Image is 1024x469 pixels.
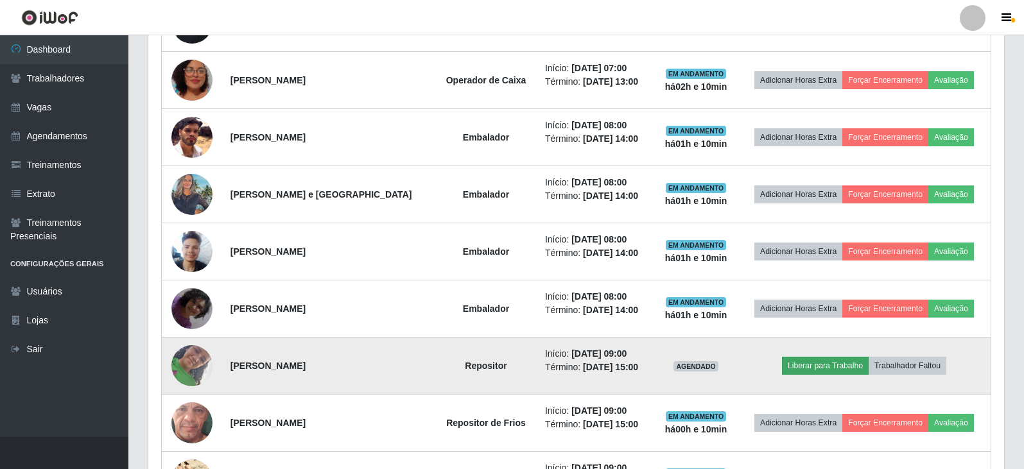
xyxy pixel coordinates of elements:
button: Liberar para Trabalho [782,357,869,375]
button: Forçar Encerramento [842,128,928,146]
time: [DATE] 08:00 [571,177,627,187]
strong: Repositor de Frios [446,418,526,428]
button: Adicionar Horas Extra [754,71,842,89]
time: [DATE] 08:00 [571,120,627,130]
li: Término: [545,75,647,89]
li: Término: [545,132,647,146]
span: EM ANDAMENTO [666,297,727,307]
button: Adicionar Horas Extra [754,243,842,260]
li: Início: [545,62,647,75]
strong: Embalador [463,189,509,200]
strong: Operador de Caixa [446,75,526,85]
button: Adicionar Horas Extra [754,128,842,146]
button: Trabalhador Faltou [869,357,946,375]
strong: Embalador [463,132,509,142]
button: Avaliação [928,243,974,260]
li: Término: [545,246,647,260]
img: 1757074441917.jpeg [171,329,213,402]
strong: há 00 h e 10 min [665,424,727,434]
strong: há 01 h e 10 min [665,196,727,206]
span: AGENDADO [673,361,718,371]
span: EM ANDAMENTO [666,69,727,79]
button: Forçar Encerramento [842,185,928,203]
strong: [PERSON_NAME] e [GEOGRAPHIC_DATA] [230,189,412,200]
time: [DATE] 14:00 [583,133,638,144]
img: 1725533937755.jpeg [171,377,213,468]
strong: [PERSON_NAME] [230,246,306,257]
strong: [PERSON_NAME] [230,75,306,85]
img: 1742240840112.jpeg [171,44,213,117]
span: EM ANDAMENTO [666,126,727,136]
img: 1751324308831.jpeg [171,167,213,221]
span: EM ANDAMENTO [666,240,727,250]
button: Adicionar Horas Extra [754,185,842,203]
img: 1734717801679.jpeg [171,117,213,158]
li: Término: [545,303,647,317]
strong: há 01 h e 10 min [665,310,727,320]
button: Forçar Encerramento [842,300,928,318]
button: Avaliação [928,414,974,432]
button: Avaliação [928,185,974,203]
li: Início: [545,119,647,132]
time: [DATE] 08:00 [571,291,627,302]
strong: há 01 h e 10 min [665,139,727,149]
span: EM ANDAMENTO [666,183,727,193]
img: 1758200219947.jpeg [171,272,213,345]
span: EM ANDAMENTO [666,411,727,422]
time: [DATE] 14:00 [583,248,638,258]
li: Término: [545,189,647,203]
li: Início: [545,404,647,418]
strong: há 02 h e 10 min [665,81,727,92]
button: Adicionar Horas Extra [754,414,842,432]
time: [DATE] 14:00 [583,305,638,315]
button: Avaliação [928,128,974,146]
li: Término: [545,361,647,374]
strong: [PERSON_NAME] [230,418,306,428]
strong: [PERSON_NAME] [230,361,306,371]
li: Término: [545,418,647,431]
li: Início: [545,233,647,246]
button: Forçar Encerramento [842,71,928,89]
time: [DATE] 09:00 [571,348,627,359]
li: Início: [545,347,647,361]
time: [DATE] 13:00 [583,76,638,87]
time: [DATE] 15:00 [583,419,638,429]
strong: Embalador [463,303,509,314]
button: Avaliação [928,300,974,318]
li: Início: [545,290,647,303]
img: CoreUI Logo [21,10,78,26]
time: [DATE] 14:00 [583,191,638,201]
li: Início: [545,176,647,189]
time: [DATE] 08:00 [571,234,627,244]
strong: Repositor [465,361,507,371]
strong: há 01 h e 10 min [665,253,727,263]
button: Adicionar Horas Extra [754,300,842,318]
button: Forçar Encerramento [842,243,928,260]
strong: Embalador [463,246,509,257]
button: Avaliação [928,71,974,89]
time: [DATE] 09:00 [571,405,627,416]
strong: [PERSON_NAME] [230,303,306,314]
button: Forçar Encerramento [842,414,928,432]
img: 1745015698766.jpeg [171,224,213,278]
time: [DATE] 15:00 [583,362,638,372]
strong: [PERSON_NAME] [230,132,306,142]
time: [DATE] 07:00 [571,63,627,73]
